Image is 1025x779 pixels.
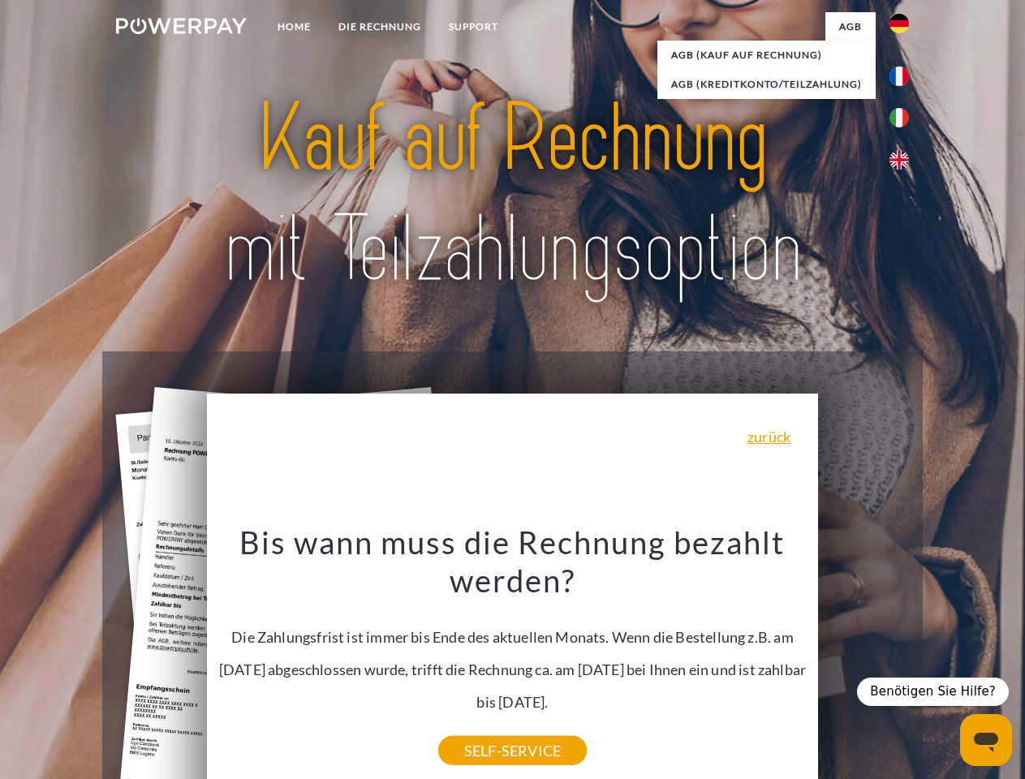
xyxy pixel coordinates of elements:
[155,78,870,311] img: title-powerpay_de.svg
[657,70,876,99] a: AGB (Kreditkonto/Teilzahlung)
[217,523,809,600] h3: Bis wann muss die Rechnung bezahlt werden?
[217,523,809,751] div: Die Zahlungsfrist ist immer bis Ende des aktuellen Monats. Wenn die Bestellung z.B. am [DATE] abg...
[889,67,909,86] img: fr
[438,736,587,765] a: SELF-SERVICE
[889,14,909,33] img: de
[857,678,1009,706] div: Benötigen Sie Hilfe?
[889,150,909,170] img: en
[960,714,1012,766] iframe: Schaltfläche zum Öffnen des Messaging-Fensters; Konversation läuft
[435,12,512,41] a: SUPPORT
[889,108,909,127] img: it
[657,41,876,70] a: AGB (Kauf auf Rechnung)
[325,12,435,41] a: DIE RECHNUNG
[747,429,790,444] a: zurück
[116,18,247,34] img: logo-powerpay-white.svg
[825,12,876,41] a: agb
[264,12,325,41] a: Home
